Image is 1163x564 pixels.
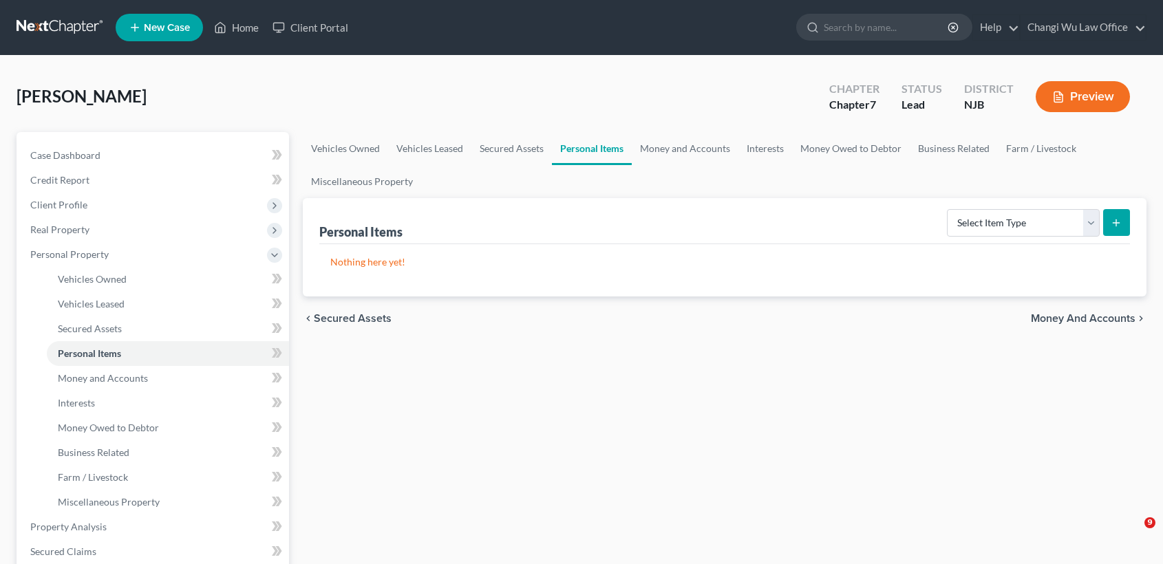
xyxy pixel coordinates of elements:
[303,313,314,324] i: chevron_left
[632,132,738,165] a: Money and Accounts
[471,132,552,165] a: Secured Assets
[30,521,107,532] span: Property Analysis
[1031,313,1135,324] span: Money and Accounts
[319,224,403,240] div: Personal Items
[303,165,421,198] a: Miscellaneous Property
[303,132,388,165] a: Vehicles Owned
[552,132,632,165] a: Personal Items
[207,15,266,40] a: Home
[1144,517,1155,528] span: 9
[47,465,289,490] a: Farm / Livestock
[314,313,392,324] span: Secured Assets
[738,132,792,165] a: Interests
[58,323,122,334] span: Secured Assets
[910,132,998,165] a: Business Related
[144,23,190,33] span: New Case
[1036,81,1130,112] button: Preview
[47,316,289,341] a: Secured Assets
[58,496,160,508] span: Miscellaneous Property
[58,298,125,310] span: Vehicles Leased
[30,248,109,260] span: Personal Property
[58,446,129,458] span: Business Related
[30,545,96,557] span: Secured Claims
[1135,313,1146,324] i: chevron_right
[47,391,289,415] a: Interests
[901,97,942,113] div: Lead
[870,98,876,111] span: 7
[303,313,392,324] button: chevron_left Secured Assets
[266,15,355,40] a: Client Portal
[1021,15,1146,40] a: Changi Wu Law Office
[19,168,289,193] a: Credit Report
[47,341,289,366] a: Personal Items
[330,255,1120,269] p: Nothing here yet!
[58,372,148,384] span: Money and Accounts
[58,347,121,359] span: Personal Items
[824,14,950,40] input: Search by name...
[19,514,289,539] a: Property Analysis
[973,15,1019,40] a: Help
[19,143,289,168] a: Case Dashboard
[30,149,100,161] span: Case Dashboard
[964,81,1014,97] div: District
[998,132,1085,165] a: Farm / Livestock
[30,199,87,210] span: Client Profile
[47,415,289,440] a: Money Owed to Debtor
[58,471,128,483] span: Farm / Livestock
[964,97,1014,113] div: NJB
[47,366,289,391] a: Money and Accounts
[1116,517,1149,550] iframe: Intercom live chat
[58,422,159,433] span: Money Owed to Debtor
[829,97,879,113] div: Chapter
[58,397,95,409] span: Interests
[1031,313,1146,324] button: Money and Accounts chevron_right
[829,81,879,97] div: Chapter
[30,224,89,235] span: Real Property
[792,132,910,165] a: Money Owed to Debtor
[19,539,289,564] a: Secured Claims
[388,132,471,165] a: Vehicles Leased
[17,86,147,106] span: [PERSON_NAME]
[47,440,289,465] a: Business Related
[47,490,289,514] a: Miscellaneous Property
[47,292,289,316] a: Vehicles Leased
[30,174,89,186] span: Credit Report
[47,267,289,292] a: Vehicles Owned
[901,81,942,97] div: Status
[58,273,127,285] span: Vehicles Owned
